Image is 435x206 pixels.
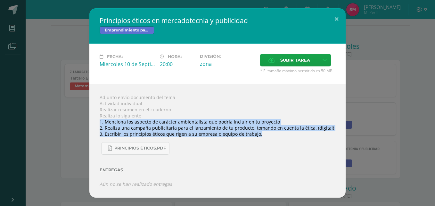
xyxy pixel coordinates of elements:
[100,167,335,172] label: Entregas
[200,60,255,67] div: zona
[100,26,154,34] span: Emprendimiento para la Productividad
[100,16,335,25] h2: Principios éticos en mercadotecnia y publicidad
[280,54,310,66] span: Subir tarea
[100,61,155,68] div: Miércoles 10 de Septiembre
[101,142,169,155] a: Principios éticos.pdf
[89,84,346,198] div: Adjunto envío documento del tema Actividad individual Realizar resumen en el cuaderno Realiza lo ...
[327,8,346,30] button: Close (Esc)
[107,54,123,59] span: Fecha:
[114,146,166,151] span: Principios éticos.pdf
[100,181,172,187] i: Aún no se han realizado entregas
[160,61,195,68] div: 20:00
[168,54,182,59] span: Hora:
[200,54,255,59] label: División:
[260,68,335,73] span: * El tamaño máximo permitido es 50 MB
